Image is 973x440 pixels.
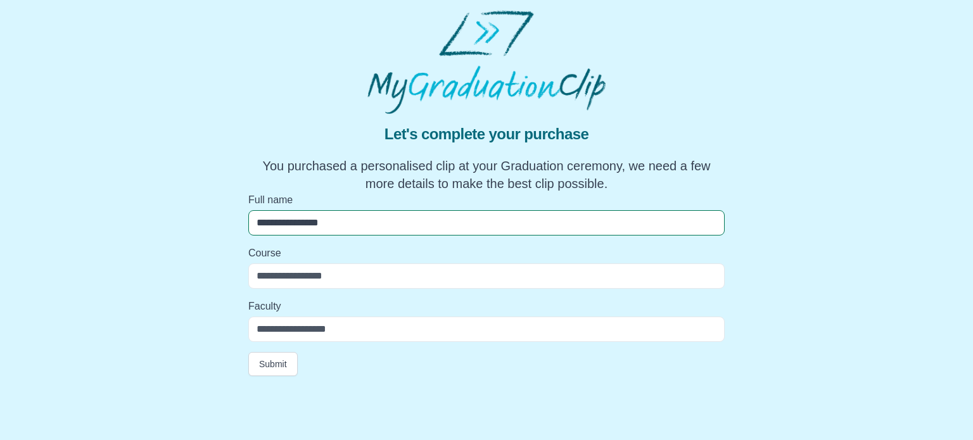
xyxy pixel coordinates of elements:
span: Let's complete your purchase [258,124,715,144]
label: Full name [248,192,725,208]
label: Course [248,246,725,261]
p: You purchased a personalised clip at your Graduation ceremony, we need a few more details to make... [258,157,715,192]
img: MyGraduationClip [367,10,606,114]
button: Submit [248,352,298,376]
label: Faculty [248,299,725,314]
